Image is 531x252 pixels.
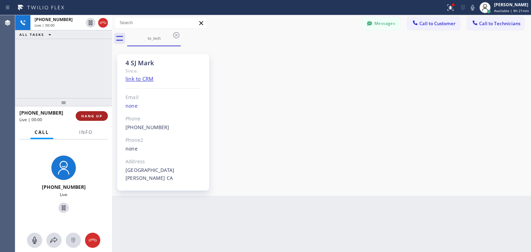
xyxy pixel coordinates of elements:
[79,129,93,135] span: Info
[81,114,102,118] span: HANG UP
[125,158,201,166] div: Address
[98,18,108,28] button: Hang up
[60,192,67,197] span: Live
[468,3,477,12] button: Mute
[479,20,520,27] span: Call to Technicians
[125,94,201,101] div: Email
[419,20,456,27] span: Call to Customer
[494,8,529,13] span: Available | 8h 21min
[362,17,400,30] button: Messages
[125,124,169,130] a: [PHONE_NUMBER]
[125,166,201,182] div: [GEOGRAPHIC_DATA][PERSON_NAME] CA
[35,129,49,135] span: Call
[86,18,95,28] button: Hold Customer
[76,111,108,121] button: HANG UP
[58,203,69,213] button: Hold Customer
[128,36,180,41] div: to_tech
[467,17,524,30] button: Call to Technicians
[46,233,62,248] button: Open directory
[125,136,201,144] div: Phone2
[30,126,53,139] button: Call
[125,102,201,110] div: none
[19,109,63,116] span: [PHONE_NUMBER]
[125,115,201,123] div: Phone
[125,59,201,67] div: 4 SJ Mark
[85,233,100,248] button: Hang up
[75,126,97,139] button: Info
[125,67,201,75] div: Since:
[66,233,81,248] button: Open dialpad
[114,17,207,28] input: Search
[494,2,529,8] div: [PERSON_NAME]
[35,17,73,22] span: [PHONE_NUMBER]
[407,17,460,30] button: Call to Customer
[19,32,44,37] span: ALL TASKS
[42,184,86,190] span: [PHONE_NUMBER]
[15,30,58,39] button: ALL TASKS
[19,117,42,123] span: Live | 00:00
[35,23,55,28] span: Live | 00:00
[125,75,153,82] a: link to CRM
[27,233,42,248] button: Mute
[125,145,201,153] div: none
